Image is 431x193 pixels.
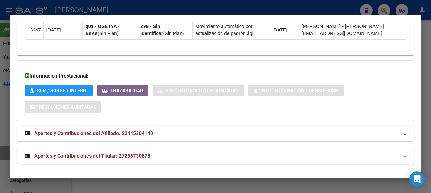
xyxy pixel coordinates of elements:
[25,101,101,113] button: Prestaciones Auditadas
[97,85,148,96] button: Trazabilidad
[409,171,425,187] div: Open Intercom Messenger
[83,20,138,39] td: ( )
[25,20,44,39] td: 13247
[165,88,239,93] span: Sin Certificado Discapacidad
[25,85,93,96] button: SUR / SURGE / INTEGR.
[248,85,344,96] button: Not. Internacion / Censo Hosp.
[165,31,183,36] span: Sin Plan
[35,104,96,110] span: Prestaciones Auditadas
[270,20,299,39] td: [DATE]
[37,88,87,93] span: SUR / SURGE / INTEGR.
[193,20,270,39] td: Movimiento automático por actualización de padrón ágil
[17,126,414,141] mat-expansion-panel-header: Aportes y Contribuciones del Afiliado: 20445304140
[153,85,244,96] button: Sin Certificado Discapacidad
[25,72,406,80] h3: Información Prestacional:
[110,88,143,93] span: Trazabilidad
[34,130,153,136] span: Aportes y Contribuciones del Afiliado: 20445304140
[99,31,117,36] span: Sin Plan
[34,153,150,159] span: Aportes y Contribuciones del Titular: 27238730878
[299,20,406,39] td: [PERSON_NAME] - [PERSON_NAME][EMAIL_ADDRESS][DOMAIN_NAME]
[138,20,193,39] td: ( )
[43,20,83,39] td: [DATE]
[140,24,163,36] strong: Z99 - Sin Identificar
[85,24,119,36] strong: q01 - OSETYA - BsAs
[17,148,414,164] mat-expansion-panel-header: Aportes y Contribuciones del Titular: 27238730878
[262,88,338,93] span: Not. Internacion / Censo Hosp.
